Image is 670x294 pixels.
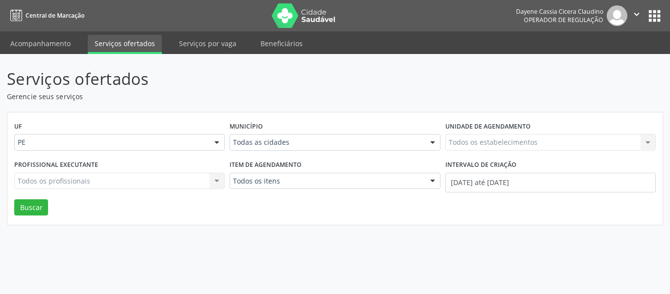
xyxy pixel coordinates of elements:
[516,7,603,16] div: Dayene Cassia Cicera Claudino
[631,9,642,20] i: 
[7,67,466,91] p: Serviços ofertados
[7,7,84,24] a: Central de Marcação
[14,199,48,216] button: Buscar
[14,119,22,134] label: UF
[26,11,84,20] span: Central de Marcação
[3,35,77,52] a: Acompanhamento
[254,35,309,52] a: Beneficiários
[445,119,531,134] label: Unidade de agendamento
[88,35,162,54] a: Serviços ofertados
[230,119,263,134] label: Município
[524,16,603,24] span: Operador de regulação
[233,176,420,186] span: Todos os itens
[646,7,663,25] button: apps
[607,5,627,26] img: img
[445,158,516,173] label: Intervalo de criação
[627,5,646,26] button: 
[7,91,466,102] p: Gerencie seus serviços
[172,35,243,52] a: Serviços por vaga
[18,137,205,147] span: PE
[230,158,302,173] label: Item de agendamento
[233,137,420,147] span: Todas as cidades
[14,158,98,173] label: Profissional executante
[445,173,656,192] input: Selecione um intervalo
